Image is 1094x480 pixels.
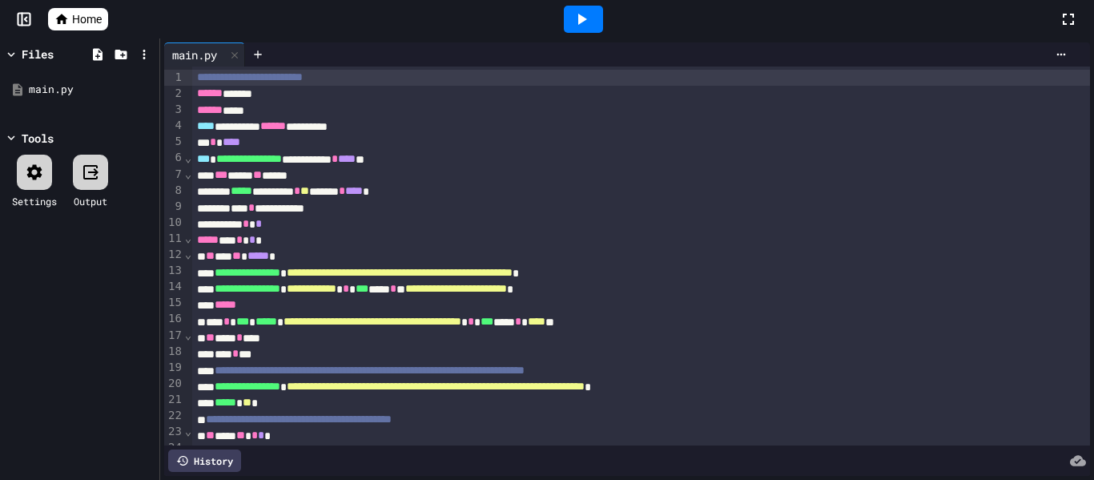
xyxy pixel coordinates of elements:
[164,42,245,67] div: main.py
[164,376,184,392] div: 20
[168,450,241,472] div: History
[48,8,108,30] a: Home
[164,46,225,63] div: main.py
[184,232,192,244] span: Fold line
[72,11,102,27] span: Home
[164,408,184,424] div: 22
[164,183,184,199] div: 8
[164,263,184,279] div: 13
[164,199,184,215] div: 9
[164,215,184,231] div: 10
[164,118,184,134] div: 4
[164,70,184,86] div: 1
[184,329,192,341] span: Fold line
[164,167,184,183] div: 7
[164,392,184,408] div: 21
[164,328,184,344] div: 17
[164,279,184,295] div: 14
[164,360,184,376] div: 19
[164,295,184,311] div: 15
[184,425,192,438] span: Fold line
[22,46,54,63] div: Files
[164,424,184,440] div: 23
[164,440,184,456] div: 24
[164,134,184,150] div: 5
[22,130,54,147] div: Tools
[164,344,184,360] div: 18
[164,311,184,327] div: 16
[12,194,57,208] div: Settings
[184,151,192,164] span: Fold line
[164,102,184,118] div: 3
[74,194,107,208] div: Output
[164,86,184,102] div: 2
[164,150,184,166] div: 6
[29,82,154,98] div: main.py
[164,231,184,247] div: 11
[184,167,192,180] span: Fold line
[164,247,184,263] div: 12
[184,248,192,260] span: Fold line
